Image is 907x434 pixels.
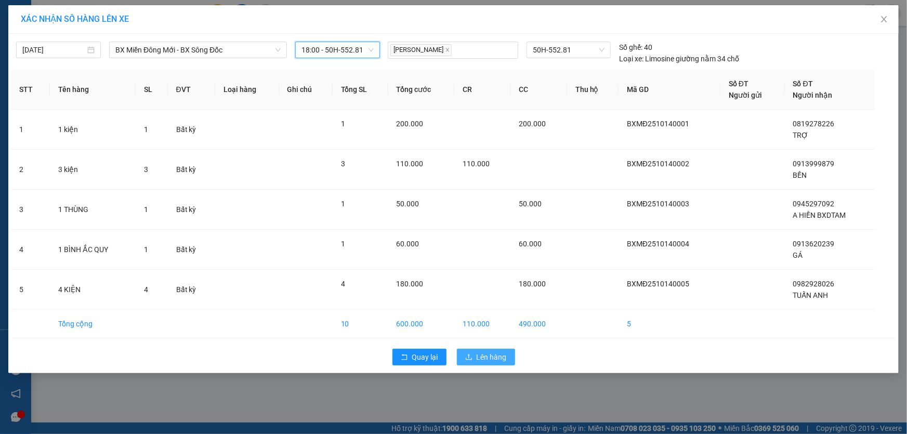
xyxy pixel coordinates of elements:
td: 490.000 [511,310,567,338]
button: rollbackQuay lại [392,349,446,365]
span: close [445,47,450,52]
td: Bất kỳ [168,270,216,310]
span: 1 [144,125,148,134]
span: [PERSON_NAME] [390,44,452,56]
span: PHƯỚC LONG [68,61,141,97]
button: uploadLên hàng [457,349,515,365]
span: Gửi: [9,10,25,21]
span: down [275,47,281,53]
td: 3 [11,190,50,230]
span: 0982928026 [793,280,835,288]
th: Mã GD [619,70,720,110]
th: Thu hộ [567,70,619,110]
span: 200.000 [519,120,546,128]
span: 110.000 [397,160,424,168]
div: 40 [619,42,652,53]
td: Bất kỳ [168,190,216,230]
th: Loại hàng [215,70,279,110]
span: BXMĐ2510140005 [627,280,689,288]
td: Bất kỳ [168,230,216,270]
span: 180.000 [397,280,424,288]
span: 180.000 [519,280,546,288]
span: A HIỀN BXDTAM [793,211,846,219]
td: 1 [11,110,50,150]
span: rollback [401,353,408,362]
span: 50H-552.81 [533,42,604,58]
td: 5 [619,310,720,338]
span: 0819278226 [793,120,835,128]
th: Tên hàng [50,70,136,110]
span: BX Miền Đông Mới - BX Sông Đốc [115,42,281,58]
td: 1 THÙNG [50,190,136,230]
td: 1 BÌNH ẮC QUY [50,230,136,270]
span: 50.000 [519,200,542,208]
td: 4 KIỆN [50,270,136,310]
span: Loại xe: [619,53,643,64]
span: Số ĐT [793,80,813,88]
span: BXMĐ2510140003 [627,200,689,208]
span: Số ghế: [619,42,642,53]
span: GÁ [793,251,803,259]
span: 1 [341,120,345,128]
th: Ghi chú [279,70,333,110]
span: 110.000 [463,160,490,168]
span: 1 [341,240,345,248]
td: 2 [11,150,50,190]
span: Người gửi [729,91,762,99]
span: close [880,15,888,23]
span: 18:00 - 50H-552.81 [301,42,374,58]
span: 60.000 [519,240,542,248]
span: Số ĐT [729,80,748,88]
div: BX Miền Đông Mới [9,9,60,46]
td: 110.000 [454,310,510,338]
span: BỀN [793,171,807,179]
div: NHÂN [68,34,151,46]
td: 4 [11,230,50,270]
td: 5 [11,270,50,310]
span: TUẤN ANH [793,291,829,299]
span: Lên hàng [477,351,507,363]
span: 4 [341,280,345,288]
span: 1 [144,205,148,214]
td: 10 [333,310,388,338]
th: SL [136,70,168,110]
td: Tổng cộng [50,310,136,338]
th: CR [454,70,510,110]
button: Close [870,5,899,34]
span: upload [465,353,472,362]
span: Người nhận [793,91,833,99]
span: BXMĐ2510140004 [627,240,689,248]
th: Tổng SL [333,70,388,110]
td: Bất kỳ [168,150,216,190]
span: 0913620239 [793,240,835,248]
span: TRỢ [793,131,809,139]
div: BX Đồng Tâm CM [68,9,151,34]
th: STT [11,70,50,110]
span: BXMĐ2510140001 [627,120,689,128]
td: Bất kỳ [168,110,216,150]
span: 1 [341,200,345,208]
span: XÁC NHẬN SỐ HÀNG LÊN XE [21,14,129,24]
span: 1 [144,245,148,254]
span: 4 [144,285,148,294]
span: 0945297092 [793,200,835,208]
th: ĐVT [168,70,216,110]
div: Limosine giường nằm 34 chỗ [619,53,739,64]
th: Tổng cước [388,70,455,110]
td: 3 kiện [50,150,136,190]
span: BXMĐ2510140002 [627,160,689,168]
span: 3 [341,160,345,168]
td: 1 kiện [50,110,136,150]
td: 600.000 [388,310,455,338]
span: 50.000 [397,200,419,208]
span: 60.000 [397,240,419,248]
span: 0913999879 [793,160,835,168]
span: Quay lại [412,351,438,363]
span: 3 [144,165,148,174]
input: 14/10/2025 [22,44,85,56]
span: 200.000 [397,120,424,128]
span: Nhận: [68,10,93,21]
span: DĐ: [68,67,83,77]
th: CC [511,70,567,110]
div: 0944213194 [68,46,151,61]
